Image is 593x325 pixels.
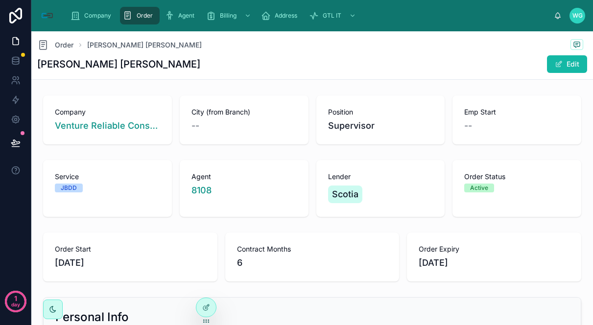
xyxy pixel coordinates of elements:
[37,39,73,51] a: Order
[220,12,237,20] span: Billing
[191,107,297,117] span: City (from Branch)
[332,187,358,201] span: Scotia
[328,172,433,182] span: Lender
[55,107,160,117] span: Company
[68,7,118,24] a: Company
[87,40,202,50] a: [PERSON_NAME] [PERSON_NAME]
[464,119,472,133] span: --
[470,184,488,192] div: Active
[547,55,587,73] button: Edit
[275,12,297,20] span: Address
[258,7,304,24] a: Address
[55,256,206,270] span: [DATE]
[191,119,199,133] span: --
[55,40,73,50] span: Order
[178,12,194,20] span: Agent
[14,294,17,303] p: 1
[120,7,160,24] a: Order
[11,298,20,311] p: day
[191,184,212,197] a: 8108
[328,107,433,117] span: Position
[464,107,569,117] span: Emp Start
[55,244,206,254] span: Order Start
[203,7,256,24] a: Billing
[55,172,160,182] span: Service
[419,256,569,270] span: [DATE]
[323,12,341,20] span: GTL IT
[137,12,153,20] span: Order
[237,256,388,270] span: 6
[39,8,55,23] img: App logo
[572,12,583,20] span: WG
[55,309,129,325] h2: Personal Info
[237,244,388,254] span: Contract Months
[63,5,554,26] div: scrollable content
[61,184,77,192] div: JBDD
[84,12,111,20] span: Company
[306,7,361,24] a: GTL IT
[162,7,201,24] a: Agent
[55,119,160,133] a: Venture Reliable Consulting
[37,57,200,71] h1: [PERSON_NAME] [PERSON_NAME]
[191,172,297,182] span: Agent
[464,172,569,182] span: Order Status
[328,119,433,133] span: Supervisor
[419,244,569,254] span: Order Expiry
